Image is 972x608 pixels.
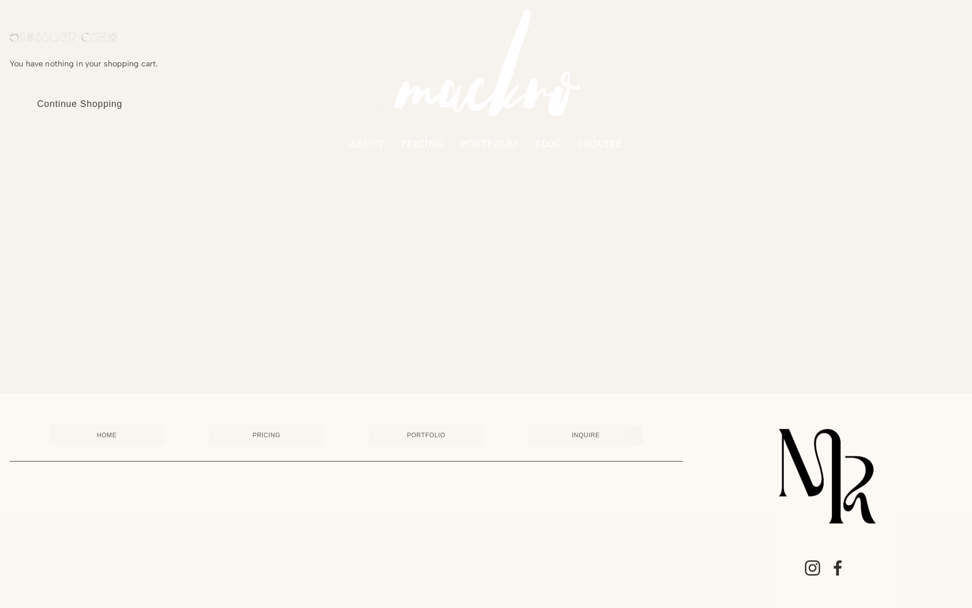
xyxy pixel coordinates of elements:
a: PORTFOLIO [369,425,483,445]
a: HOME [50,425,164,445]
a: inquire [578,139,623,147]
a: Facebook [830,560,846,576]
a: pricing [400,139,443,147]
a: PRICING [209,425,323,445]
a: about [349,139,384,147]
a: blog [534,139,561,147]
a: portfolio [460,139,518,147]
img: MACKRO PHOTOGRAPHY | Denver Colorado Wedding Photographer [373,1,599,136]
a: Instagram [804,560,821,576]
a: INQUIRE [529,425,643,445]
